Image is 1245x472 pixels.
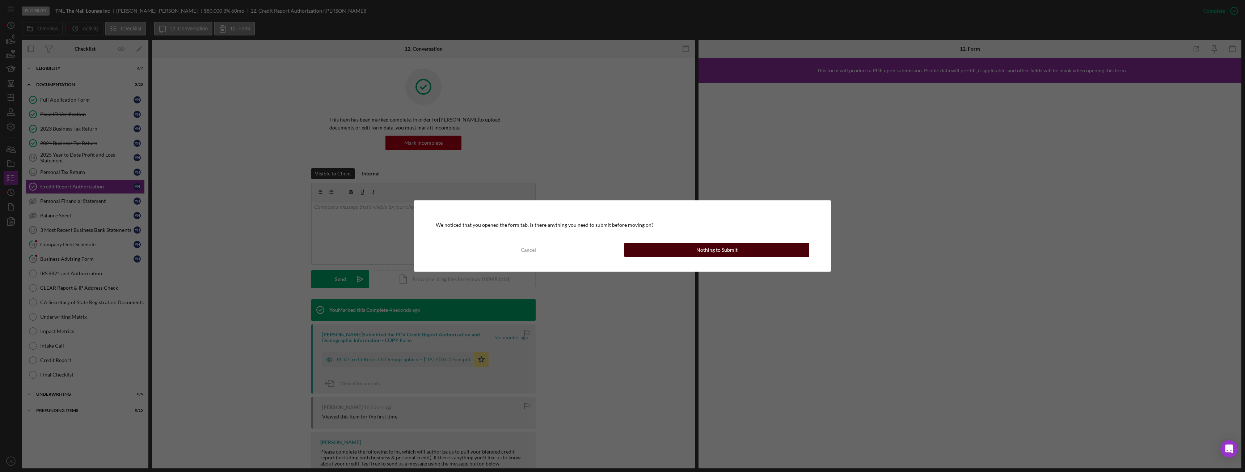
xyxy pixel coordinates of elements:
div: We noticed that you opened the form tab. Is there anything you need to submit before moving on? [436,222,809,228]
div: Nothing to Submit [696,243,738,257]
div: Open Intercom Messenger [1220,440,1238,458]
button: Cancel [436,243,621,257]
button: Nothing to Submit [624,243,809,257]
div: Cancel [521,243,536,257]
